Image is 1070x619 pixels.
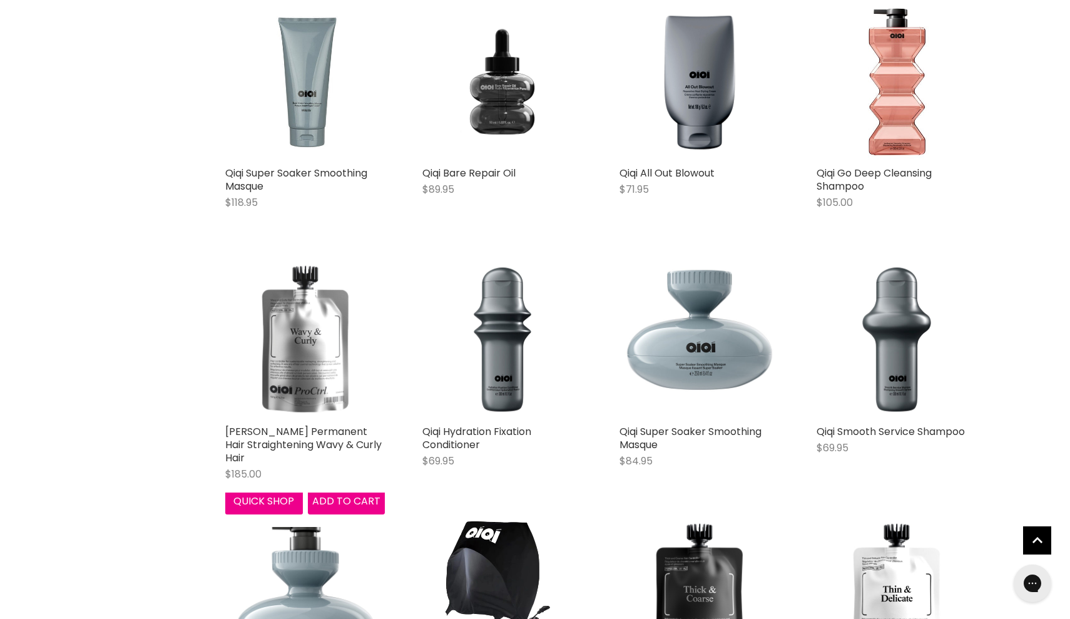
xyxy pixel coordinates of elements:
img: Qiqi Bare Repair Oil [422,1,582,160]
a: Qiqi Go Deep Cleansing Shampoo [817,166,932,193]
img: Qiqi Go Deep Cleansing Shampoo [817,1,976,160]
span: $185.00 [225,467,262,481]
img: Qiqi All Out Blowout [619,1,779,160]
a: Qiqi All Out Blowout [619,166,715,180]
a: Qiqi Super Soaker Smoothing Masque [225,166,367,193]
a: Qiqi Hydration Fixation Conditioner [422,424,531,452]
img: Qiqi Super Soaker Smoothing Masque [225,1,385,160]
span: $84.95 [619,454,653,468]
a: Qiqi Super Soaker Smoothing Masque [619,424,762,452]
span: $71.95 [619,182,649,197]
a: Qiqi Smooth Service Shampoo [817,424,965,439]
button: Quick shop [225,489,303,514]
img: Qiqi Smooth Service Shampoo [817,259,976,419]
span: $89.95 [422,182,454,197]
a: Qiqi Bare Repair Oil [422,166,516,180]
span: $69.95 [817,441,848,455]
img: Qiqi Vega Permanent Hair Straightening Wavy & Curly Hair [225,259,385,419]
img: Qiqi Super Soaker Smoothing Masque [619,259,779,419]
iframe: Gorgias live chat messenger [1007,560,1057,606]
img: Qiqi Hydration Fixation Conditioner [422,259,582,419]
span: Add to cart [312,494,380,508]
span: $118.95 [225,195,258,210]
a: [PERSON_NAME] Permanent Hair Straightening Wavy & Curly Hair [225,424,382,465]
span: $69.95 [422,454,454,468]
span: $105.00 [817,195,853,210]
button: Add to cart [308,489,385,514]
